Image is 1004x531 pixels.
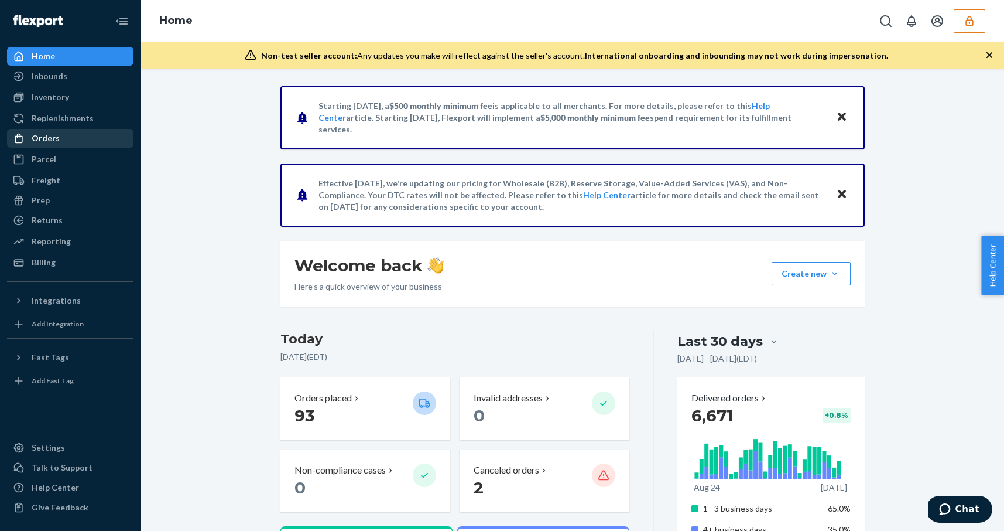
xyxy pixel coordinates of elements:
div: Prep [32,195,50,206]
a: Help Center [7,478,133,497]
button: Integrations [7,291,133,310]
span: 0 [474,406,485,426]
button: Give Feedback [7,498,133,517]
span: 65.0% [828,503,851,513]
a: Home [7,47,133,66]
div: Integrations [32,295,81,307]
div: Inventory [32,91,69,103]
div: Any updates you make will reflect against the seller's account. [261,50,888,62]
a: Reporting [7,232,133,251]
div: Help Center [32,482,79,493]
span: Non-test seller account: [261,50,357,60]
button: Close [834,109,849,126]
img: hand-wave emoji [427,257,444,274]
button: Invalid addresses 0 [460,377,629,440]
span: $500 monthly minimum fee [389,101,492,111]
p: Invalid addresses [474,392,543,405]
button: Talk to Support [7,458,133,477]
button: Close Navigation [110,9,133,33]
ol: breadcrumbs [150,4,202,38]
button: Create new [772,262,851,285]
div: Orders [32,132,60,144]
a: Add Fast Tag [7,372,133,390]
h3: Today [280,330,630,349]
a: Parcel [7,150,133,169]
p: [DATE] ( EDT ) [280,351,630,363]
a: Add Integration [7,315,133,333]
a: Freight [7,171,133,190]
span: International onboarding and inbounding may not work during impersonation. [585,50,888,60]
div: Home [32,50,55,62]
button: Help Center [981,236,1004,295]
span: 2 [474,478,484,498]
div: + 0.8 % [823,408,851,423]
p: Orders placed [294,392,352,405]
div: Returns [32,215,63,226]
span: 6,671 [691,406,734,426]
a: Home [159,14,193,27]
a: Billing [7,253,133,272]
span: $5,000 monthly minimum fee [540,113,650,122]
span: 0 [294,478,306,498]
button: Delivered orders [691,392,768,405]
div: Inbounds [32,70,67,82]
div: Talk to Support [32,462,92,474]
img: Flexport logo [13,15,63,27]
p: [DATE] - [DATE] ( EDT ) [677,353,757,365]
a: Help Center [583,190,631,200]
a: Orders [7,129,133,148]
button: Open Search Box [874,9,897,33]
a: Inventory [7,88,133,107]
a: Replenishments [7,109,133,128]
button: Open notifications [900,9,923,33]
h1: Welcome back [294,255,444,276]
div: Last 30 days [677,332,763,350]
div: Replenishments [32,113,94,124]
div: Give Feedback [32,502,88,513]
div: Billing [32,257,56,268]
button: Orders placed 93 [280,377,450,440]
a: Returns [7,211,133,230]
button: Open account menu [926,9,949,33]
div: Fast Tags [32,352,69,363]
span: 93 [294,406,314,426]
p: Non-compliance cases [294,464,386,477]
a: Settings [7,438,133,457]
p: Canceled orders [474,464,539,477]
a: Prep [7,191,133,210]
p: [DATE] [821,482,847,493]
button: Canceled orders 2 [460,450,629,512]
iframe: Opens a widget where you can chat to one of our agents [928,496,992,525]
button: Non-compliance cases 0 [280,450,450,512]
div: Settings [32,442,65,454]
p: Aug 24 [694,482,720,493]
a: Inbounds [7,67,133,86]
div: Add Fast Tag [32,376,74,386]
p: Starting [DATE], a is applicable to all merchants. For more details, please refer to this article... [318,100,825,135]
div: Reporting [32,236,71,247]
p: 1 - 3 business days [703,503,818,515]
p: Here’s a quick overview of your business [294,281,444,292]
div: Add Integration [32,319,84,329]
div: Parcel [32,154,56,165]
button: Fast Tags [7,348,133,367]
p: Effective [DATE], we're updating our pricing for Wholesale (B2B), Reserve Storage, Value-Added Se... [318,178,825,213]
div: Freight [32,175,60,186]
button: Close [834,186,849,203]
